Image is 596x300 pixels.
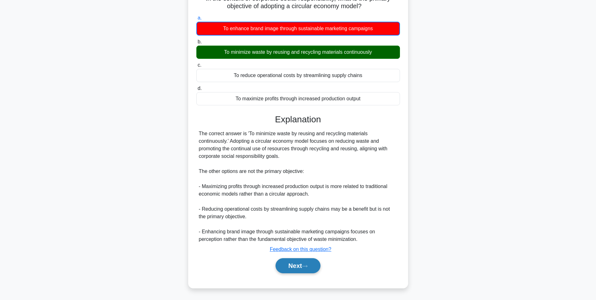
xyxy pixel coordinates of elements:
span: b. [198,39,202,44]
div: To minimize waste by reusing and recycling materials continuously [196,46,400,59]
div: To reduce operational costs by streamlining supply chains [196,69,400,82]
div: To maximize profits through increased production output [196,92,400,105]
span: c. [198,62,201,68]
div: To enhance brand image through sustainable marketing campaigns [196,22,400,36]
a: Feedback on this question? [270,247,331,252]
h3: Explanation [200,114,396,125]
span: a. [198,15,202,20]
span: d. [198,86,202,91]
div: The correct answer is 'To minimize waste by reusing and recycling materials continuously.' Adopti... [199,130,397,243]
button: Next [276,258,320,273]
